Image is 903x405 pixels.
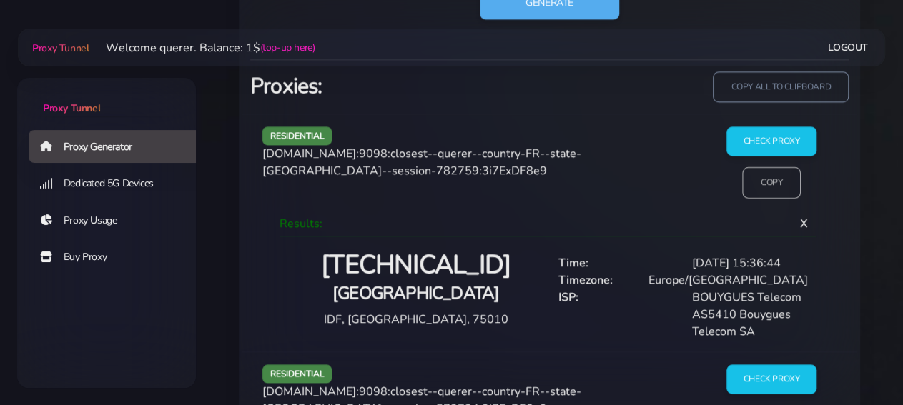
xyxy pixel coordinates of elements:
a: Buy Proxy [29,241,207,274]
a: Proxy Tunnel [17,78,196,116]
span: residential [262,126,332,144]
span: residential [262,364,332,382]
div: Europe/[GEOGRAPHIC_DATA] [640,271,816,289]
div: Time: [550,254,684,271]
input: Check Proxy [726,126,817,156]
span: Results: [280,216,322,231]
span: X [789,204,819,243]
span: [DOMAIN_NAME]:9098:closest--querer--country-FR--state-[GEOGRAPHIC_DATA]--session-782759:3i7ExDF8e9 [262,146,581,179]
a: Proxy Usage [29,204,207,237]
span: Proxy Tunnel [32,41,89,55]
li: Welcome querer. Balance: 1$ [89,39,315,56]
span: Proxy Tunnel [43,101,100,115]
a: Dedicated 5G Devices [29,167,207,200]
h2: [TECHNICAL_ID] [291,249,541,282]
div: Timezone: [550,271,641,289]
input: Check Proxy [726,364,817,394]
div: ISP: [550,289,684,306]
input: copy all to clipboard [713,71,849,102]
a: Logout [828,34,868,61]
div: [DATE] 15:36:44 [683,254,816,271]
span: IDF, [GEOGRAPHIC_DATA], 75010 [324,311,508,327]
a: Proxy Tunnel [29,36,89,59]
div: BOUYGUES Telecom [683,289,816,306]
div: AS5410 Bouygues Telecom SA [683,306,816,340]
h4: [GEOGRAPHIC_DATA] [291,281,541,305]
iframe: Webchat Widget [834,336,885,387]
a: Proxy Generator [29,130,207,163]
h3: Proxies: [250,71,541,101]
a: (top-up here) [260,40,315,55]
input: Copy [742,166,801,198]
